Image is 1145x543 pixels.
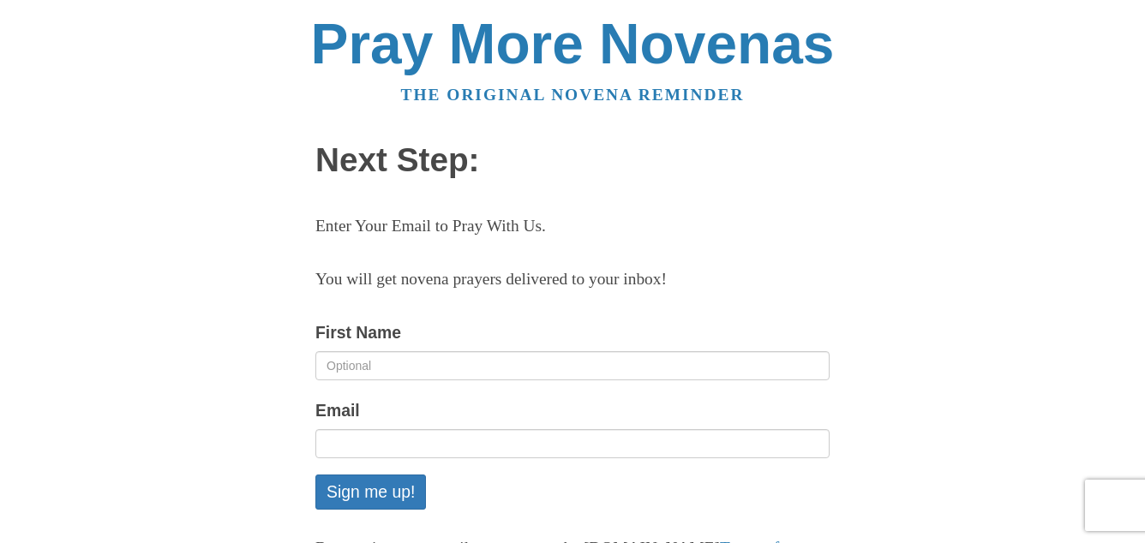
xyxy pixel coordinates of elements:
a: The original novena reminder [401,86,745,104]
input: Optional [315,351,830,380]
h1: Next Step: [315,142,830,179]
p: You will get novena prayers delivered to your inbox! [315,266,830,294]
label: Email [315,397,360,425]
a: Pray More Novenas [311,12,835,75]
button: Sign me up! [315,474,426,510]
label: First Name [315,319,401,347]
p: Enter Your Email to Pray With Us. [315,212,830,241]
